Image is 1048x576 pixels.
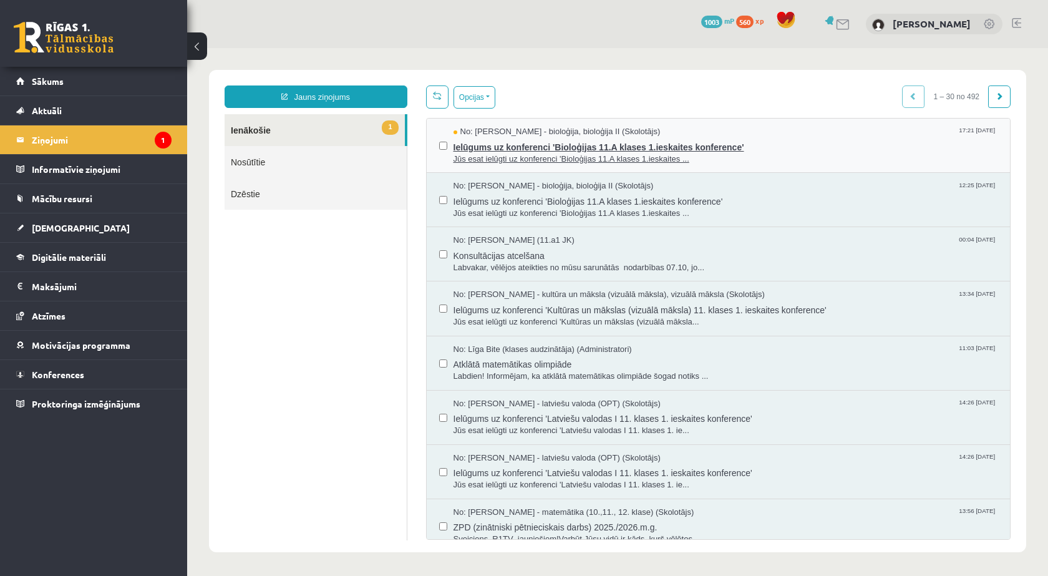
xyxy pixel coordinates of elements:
[872,19,885,31] img: Artjoms Grebežs
[266,307,811,323] span: Atklātā matemātikas olimpiāde
[32,398,140,409] span: Proktoringa izmēģinājums
[32,155,172,183] legend: Informatīvie ziņojumi
[32,310,65,321] span: Atzīmes
[266,459,507,471] span: No: [PERSON_NAME] - matemātika (10.,11., 12. klase) (Skolotājs)
[736,16,770,26] a: 560 xp
[755,16,764,26] span: xp
[266,350,811,389] a: No: [PERSON_NAME] - latviešu valoda (OPT) (Skolotājs) 14:26 [DATE] Ielūgums uz konferenci 'Latvie...
[16,125,172,154] a: Ziņojumi1
[266,187,811,225] a: No: [PERSON_NAME] (11.a1 JK) 00:04 [DATE] Konsultācijas atcelšana Labvakar, vēlējos ateikties no ...
[266,268,811,280] span: Jūs esat ielūgti uz konferenci 'Kultūras un mākslas (vizuālā māksla...
[266,470,811,486] span: ZPD (zinātniski pētnieciskais darbs) 2025./2026.m.g.
[266,486,811,497] span: Sveiciens, R1TV jauniešiem!Varbūt Jūsu vidū ir kāds, kurš vēlētos ...
[266,132,467,144] span: No: [PERSON_NAME] - bioloģija, bioloģija II (Skolotājs)
[266,144,811,160] span: Ielūgums uz konferenci 'Bioloģijas 11.A klases 1.ieskaites konference'
[37,66,218,98] a: 1Ienākošie
[701,16,722,28] span: 1003
[266,198,811,214] span: Konsultācijas atcelšana
[769,459,810,468] span: 13:56 [DATE]
[266,105,811,117] span: Jūs esat ielūgti uz konferenci 'Bioloģijas 11.A klases 1.ieskaites ...
[736,16,754,28] span: 560
[32,125,172,154] legend: Ziņojumi
[266,253,811,268] span: Ielūgums uz konferenci 'Kultūras un mākslas (vizuālā māksla) 11. klases 1. ieskaites konference'
[16,360,172,389] a: Konferences
[769,187,810,196] span: 00:04 [DATE]
[37,37,220,60] a: Jauns ziņojums
[769,404,810,414] span: 14:26 [DATE]
[769,296,810,305] span: 11:03 [DATE]
[16,301,172,330] a: Atzīmes
[16,213,172,242] a: [DEMOGRAPHIC_DATA]
[16,184,172,213] a: Mācību resursi
[16,331,172,359] a: Motivācijas programma
[266,377,811,389] span: Jūs esat ielūgti uz konferenci 'Latviešu valodas I 11. klases 1. ie...
[266,459,811,497] a: No: [PERSON_NAME] - matemātika (10.,11., 12. klase) (Skolotājs) 13:56 [DATE] ZPD (zinātniski pētn...
[266,323,811,334] span: Labdien! Informējam, ka atklātā matemātikas olimpiāde šogad notiks ...
[32,251,106,263] span: Digitālie materiāli
[16,272,172,301] a: Maksājumi
[769,132,810,142] span: 12:25 [DATE]
[155,132,172,149] i: 1
[724,16,734,26] span: mP
[37,130,220,162] a: Dzēstie
[32,369,84,380] span: Konferences
[32,339,130,351] span: Motivācijas programma
[16,155,172,183] a: Informatīvie ziņojumi
[266,90,811,105] span: Ielūgums uz konferenci 'Bioloģijas 11.A klases 1.ieskaites konference'
[266,187,387,198] span: No: [PERSON_NAME] (11.a1 JK)
[266,404,811,443] a: No: [PERSON_NAME] - latviešu valoda (OPT) (Skolotājs) 14:26 [DATE] Ielūgums uz konferenci 'Latvie...
[266,214,811,226] span: Labvakar, vēlējos ateikties no mūsu sarunātās nodarbības 07.10, jo...
[195,72,211,87] span: 1
[32,193,92,204] span: Mācību resursi
[16,67,172,95] a: Sākums
[266,241,811,280] a: No: [PERSON_NAME] - kultūra un māksla (vizuālā māksla), vizuālā māksla (Skolotājs) 13:34 [DATE] I...
[266,296,445,308] span: No: Līga Bite (klases audzinātāja) (Administratori)
[266,132,811,171] a: No: [PERSON_NAME] - bioloģija, bioloģija II (Skolotājs) 12:25 [DATE] Ielūgums uz konferenci 'Biol...
[893,17,971,30] a: [PERSON_NAME]
[266,78,473,90] span: No: [PERSON_NAME] - bioloģija, bioloģija II (Skolotājs)
[32,222,130,233] span: [DEMOGRAPHIC_DATA]
[701,16,734,26] a: 1003 mP
[737,37,802,60] span: 1 – 30 no 492
[266,431,811,443] span: Jūs esat ielūgti uz konferenci 'Latviešu valodas I 11. klases 1. ie...
[266,38,308,61] button: Opcijas
[769,78,810,87] span: 17:21 [DATE]
[266,404,473,416] span: No: [PERSON_NAME] - latviešu valoda (OPT) (Skolotājs)
[14,22,114,53] a: Rīgas 1. Tālmācības vidusskola
[16,243,172,271] a: Digitālie materiāli
[266,160,811,172] span: Jūs esat ielūgti uz konferenci 'Bioloģijas 11.A klases 1.ieskaites ...
[769,350,810,359] span: 14:26 [DATE]
[266,78,811,117] a: No: [PERSON_NAME] - bioloģija, bioloģija II (Skolotājs) 17:21 [DATE] Ielūgums uz konferenci 'Biol...
[266,361,811,377] span: Ielūgums uz konferenci 'Latviešu valodas I 11. klases 1. ieskaites konference'
[266,296,811,334] a: No: Līga Bite (klases audzinātāja) (Administratori) 11:03 [DATE] Atklātā matemātikas olimpiāde La...
[16,389,172,418] a: Proktoringa izmēģinājums
[32,272,172,301] legend: Maksājumi
[37,98,220,130] a: Nosūtītie
[769,241,810,250] span: 13:34 [DATE]
[266,241,578,253] span: No: [PERSON_NAME] - kultūra un māksla (vizuālā māksla), vizuālā māksla (Skolotājs)
[16,96,172,125] a: Aktuāli
[266,350,473,362] span: No: [PERSON_NAME] - latviešu valoda (OPT) (Skolotājs)
[32,105,62,116] span: Aktuāli
[266,416,811,431] span: Ielūgums uz konferenci 'Latviešu valodas I 11. klases 1. ieskaites konference'
[32,76,64,87] span: Sākums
